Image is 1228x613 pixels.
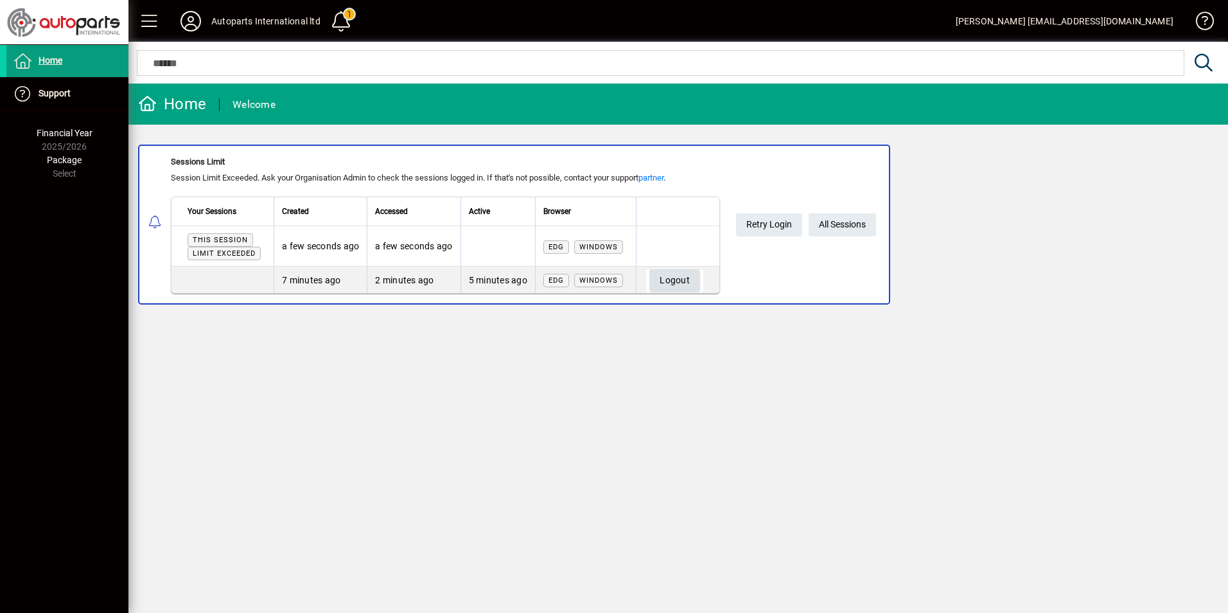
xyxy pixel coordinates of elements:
[6,78,128,110] a: Support
[548,243,564,251] span: Edg
[193,236,248,244] span: This session
[138,94,206,114] div: Home
[171,172,720,184] div: Session Limit Exceeded. Ask your Organisation Admin to check the sessions logged in. If that's no...
[39,88,71,98] span: Support
[375,204,408,218] span: Accessed
[746,214,792,235] span: Retry Login
[193,249,256,258] span: Limit exceeded
[469,204,490,218] span: Active
[274,267,367,293] td: 7 minutes ago
[170,10,211,33] button: Profile
[579,276,618,285] span: Windows
[579,243,618,251] span: Windows
[232,94,276,115] div: Welcome
[638,173,663,182] a: partner
[809,213,876,236] a: All Sessions
[736,213,802,236] button: Retry Login
[548,276,564,285] span: Edg
[47,155,82,165] span: Package
[460,267,535,293] td: 5 minutes ago
[819,214,866,235] span: All Sessions
[660,270,690,291] span: Logout
[649,269,700,292] button: Logout
[956,11,1173,31] div: [PERSON_NAME] [EMAIL_ADDRESS][DOMAIN_NAME]
[543,204,571,218] span: Browser
[367,226,460,267] td: a few seconds ago
[211,11,320,31] div: Autoparts International ltd
[37,128,92,138] span: Financial Year
[282,204,309,218] span: Created
[39,55,62,66] span: Home
[128,145,1228,305] app-alert-notification-menu-item: Sessions Limit
[274,226,367,267] td: a few seconds ago
[367,267,460,293] td: 2 minutes ago
[1186,3,1212,44] a: Knowledge Base
[188,204,236,218] span: Your Sessions
[171,155,720,168] div: Sessions Limit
